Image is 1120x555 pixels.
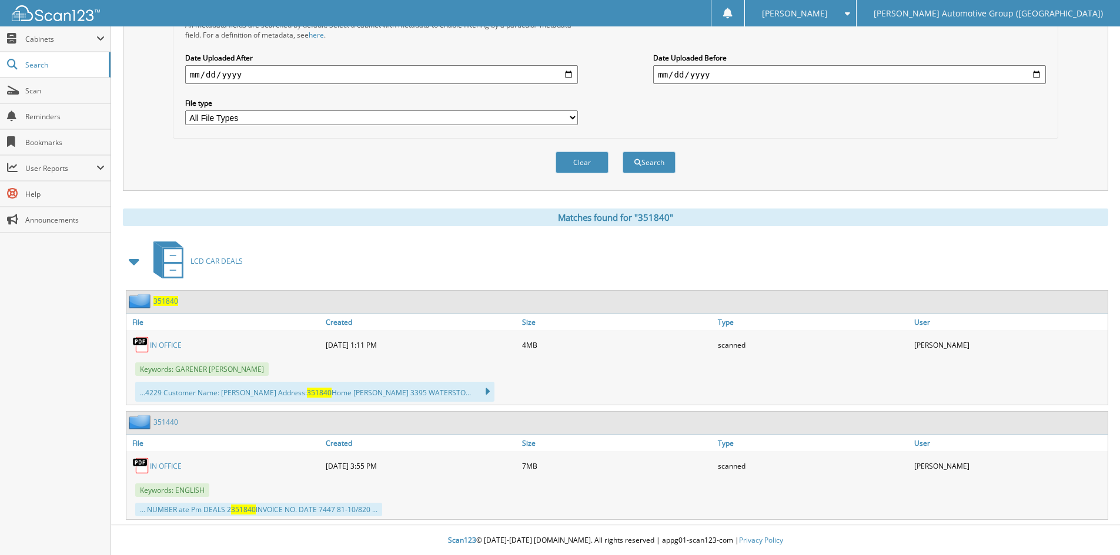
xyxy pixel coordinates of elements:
a: LCD CAR DEALS [146,238,243,284]
div: [PERSON_NAME] [911,333,1108,356]
span: Keywords: GARENER [PERSON_NAME] [135,362,269,376]
div: scanned [715,333,911,356]
span: 351840 [231,504,256,514]
img: folder2.png [129,415,153,429]
div: ... NUMBER ate Pm DEALS 2 INVOICE NO. DATE 7447 81-10/820 ... [135,503,382,516]
span: User Reports [25,163,96,173]
iframe: Chat Widget [1061,499,1120,555]
div: scanned [715,454,911,477]
label: Date Uploaded Before [653,53,1046,63]
a: User [911,314,1108,330]
label: File type [185,98,578,108]
a: IN OFFICE [150,461,182,471]
a: Privacy Policy [739,535,783,545]
a: File [126,314,323,330]
a: IN OFFICE [150,340,182,350]
img: scan123-logo-white.svg [12,5,100,21]
div: 7MB [519,454,716,477]
span: [PERSON_NAME] Automotive Group ([GEOGRAPHIC_DATA]) [874,10,1103,17]
div: [DATE] 1:11 PM [323,333,519,356]
span: Reminders [25,112,105,122]
span: 351840 [307,388,332,398]
div: © [DATE]-[DATE] [DOMAIN_NAME]. All rights reserved | appg01-scan123-com | [111,526,1120,555]
img: folder2.png [129,294,153,308]
a: Size [519,435,716,451]
span: Scan123 [448,535,476,545]
a: 351440 [153,417,178,427]
img: PDF.png [132,336,150,354]
a: Type [715,435,911,451]
button: Clear [556,152,609,173]
span: Announcements [25,215,105,225]
div: Matches found for "351840" [123,208,1108,226]
img: PDF.png [132,457,150,475]
div: 4MB [519,333,716,356]
span: Search [25,60,103,70]
a: Size [519,314,716,330]
label: Date Uploaded After [185,53,578,63]
div: [DATE] 3:55 PM [323,454,519,477]
a: User [911,435,1108,451]
div: [PERSON_NAME] [911,454,1108,477]
span: Cabinets [25,34,96,44]
span: Bookmarks [25,137,105,147]
span: Help [25,189,105,199]
a: File [126,435,323,451]
span: [PERSON_NAME] [762,10,828,17]
a: Created [323,435,519,451]
span: LCD CAR DEALS [190,256,243,266]
div: ...4229 Customer Name: [PERSON_NAME] Address: Home [PERSON_NAME] 3395 WATERSTO... [135,382,494,402]
div: All metadata fields are searched by default. Select a cabinet with metadata to enable filtering b... [185,20,578,40]
input: start [185,65,578,84]
a: Created [323,314,519,330]
a: Type [715,314,911,330]
span: Keywords: ENGLISH [135,483,209,497]
a: here [309,30,324,40]
button: Search [623,152,676,173]
a: 351840 [153,296,178,306]
input: end [653,65,1046,84]
span: Scan [25,86,105,96]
